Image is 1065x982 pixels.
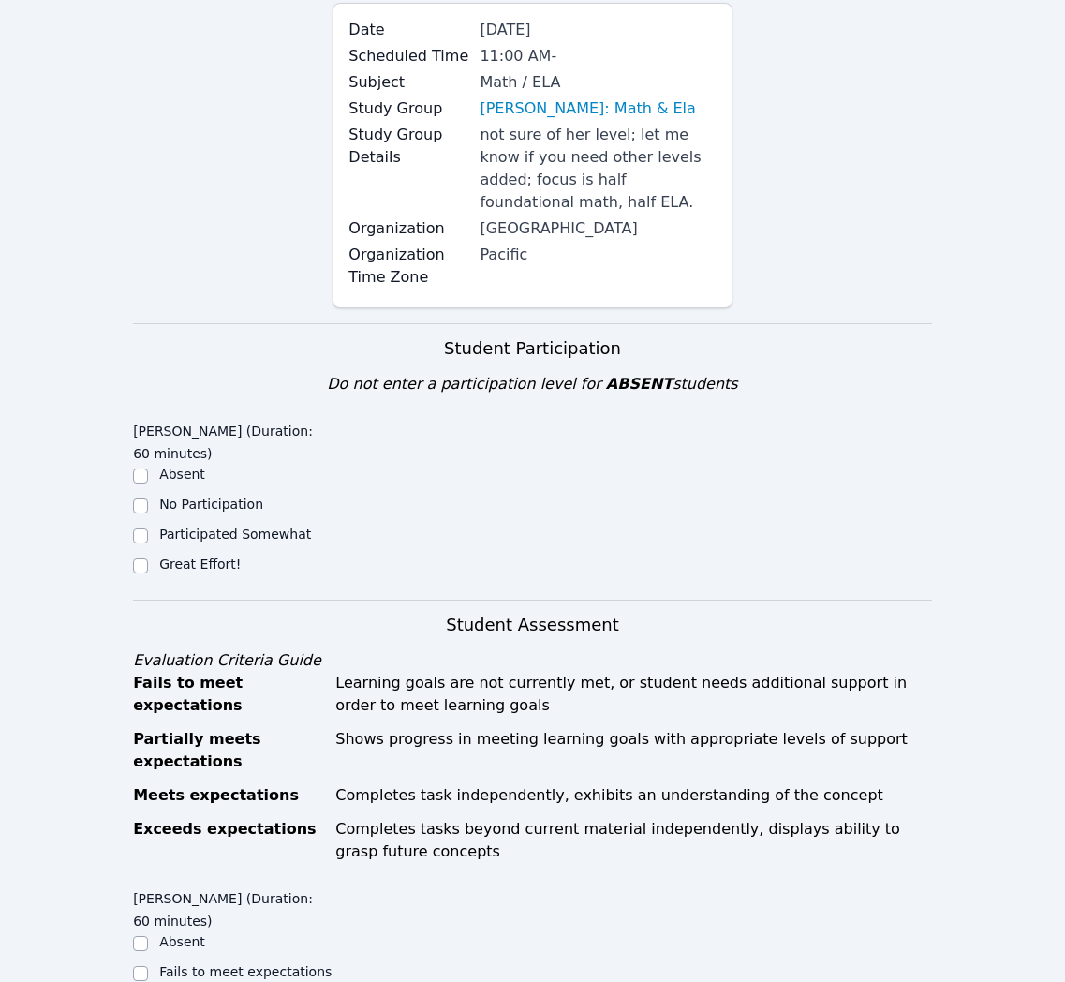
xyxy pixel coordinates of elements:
[133,818,324,863] div: Exceeds expectations
[133,728,324,773] div: Partially meets expectations
[159,467,205,482] label: Absent
[159,527,311,542] label: Participated Somewhat
[480,19,716,41] div: [DATE]
[348,45,468,67] label: Scheduled Time
[133,335,932,362] h3: Student Participation
[133,882,333,932] legend: [PERSON_NAME] (Duration: 60 minutes)
[335,728,932,773] div: Shows progress in meeting learning goals with appropriate levels of support
[348,124,468,169] label: Study Group Details
[480,45,716,67] div: 11:00 AM -
[480,217,716,240] div: [GEOGRAPHIC_DATA]
[348,97,468,120] label: Study Group
[335,784,932,807] div: Completes task independently, exhibits an understanding of the concept
[159,964,332,979] label: Fails to meet expectations
[480,97,695,120] a: [PERSON_NAME]: Math & Ela
[606,375,673,393] span: ABSENT
[335,818,932,863] div: Completes tasks beyond current material independently, displays ability to grasp future concepts
[133,612,932,638] h3: Student Assessment
[348,19,468,41] label: Date
[133,414,333,465] legend: [PERSON_NAME] (Duration: 60 minutes)
[480,244,716,266] div: Pacific
[133,672,324,717] div: Fails to meet expectations
[159,934,205,949] label: Absent
[133,649,932,672] div: Evaluation Criteria Guide
[159,497,263,512] label: No Participation
[348,71,468,94] label: Subject
[480,124,716,214] div: not sure of her level; let me know if you need other levels added; focus is half foundational mat...
[480,71,716,94] div: Math / ELA
[348,217,468,240] label: Organization
[133,373,932,395] div: Do not enter a participation level for students
[348,244,468,289] label: Organization Time Zone
[159,557,241,572] label: Great Effort!
[335,672,932,717] div: Learning goals are not currently met, or student needs additional support in order to meet learni...
[133,784,324,807] div: Meets expectations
